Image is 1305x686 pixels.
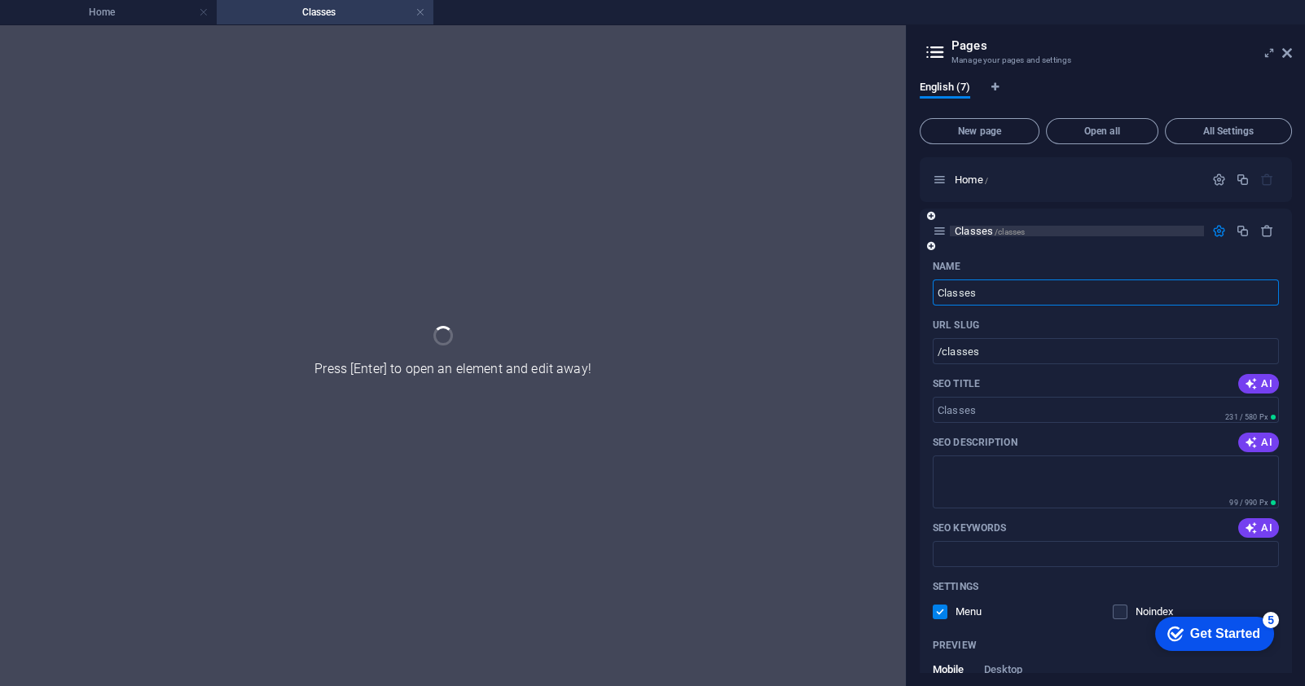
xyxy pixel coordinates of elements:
[47,18,117,33] div: Get Started
[955,174,988,186] span: Click to open page
[933,377,980,390] label: The page title in search results and browser tabs
[1222,411,1279,423] span: Calculated pixel length in search results
[950,174,1204,185] div: Home/
[1260,224,1274,238] div: Remove
[933,377,980,390] p: SEO Title
[1238,374,1279,394] button: AI
[1260,173,1274,187] div: The startpage cannot be deleted
[12,8,131,42] div: Get Started 5 items remaining, 0% complete
[1136,605,1189,619] p: Instruct search engines to exclude this page from search results.
[933,521,1006,534] p: SEO Keywords
[1212,173,1226,187] div: Settings
[1245,377,1272,390] span: AI
[933,580,978,593] p: Settings
[956,605,1008,619] p: Define if you want this page to be shown in auto-generated navigation.
[995,227,1025,236] span: /classes
[1225,413,1268,421] span: 231 / 580 Px
[1245,436,1272,449] span: AI
[984,660,1023,683] span: Desktop
[1229,499,1268,507] span: 99 / 990 Px
[1046,118,1158,144] button: Open all
[933,338,1279,364] input: Last part of the URL for this page
[955,225,1025,237] span: Classes
[1245,521,1272,534] span: AI
[933,455,1279,508] textarea: The text in search results and social media
[1238,433,1279,452] button: AI
[927,126,1032,136] span: New page
[933,436,1017,449] label: The text in search results and social media
[1236,224,1250,238] div: Duplicate
[950,226,1204,236] div: Classes/classes
[1238,518,1279,538] button: AI
[1172,126,1285,136] span: All Settings
[933,660,964,683] span: Mobile
[920,81,1292,112] div: Language Tabs
[1236,173,1250,187] div: Duplicate
[1053,126,1151,136] span: Open all
[933,319,979,332] label: Last part of the URL for this page
[951,53,1259,68] h3: Manage your pages and settings
[933,436,1017,449] p: SEO Description
[933,397,1279,423] input: The page title in search results and browser tabs
[985,176,988,185] span: /
[920,77,970,100] span: English (7)
[933,260,960,273] p: Name
[933,639,977,652] p: Preview of your page in search results
[920,118,1039,144] button: New page
[951,38,1292,53] h2: Pages
[217,3,433,21] h4: Classes
[120,3,136,20] div: 5
[1165,118,1292,144] button: All Settings
[1226,497,1279,508] span: Calculated pixel length in search results
[933,319,979,332] p: URL SLUG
